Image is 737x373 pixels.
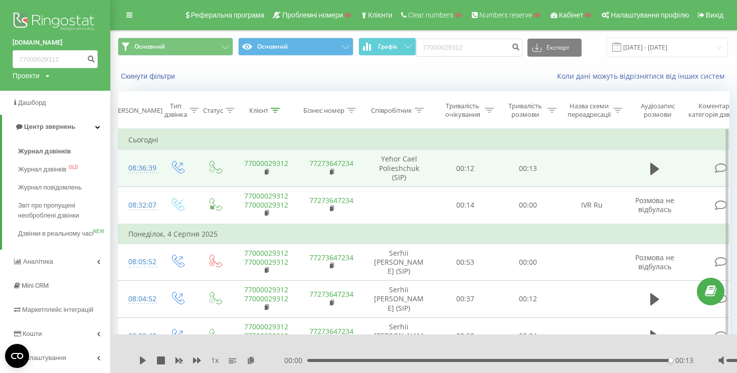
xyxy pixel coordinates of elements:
a: [DOMAIN_NAME] [13,38,98,48]
td: 00:12 [434,150,497,187]
td: 00:00 [497,244,560,281]
a: 77000029312 [244,158,288,168]
a: 77000029312 [244,294,288,303]
span: Основний [134,43,165,51]
div: Проекти [13,71,40,81]
div: Тип дзвінка [164,102,187,119]
span: Розмова не відбулась [635,253,674,271]
a: Дзвінки в реальному часіNEW [18,225,110,243]
span: Дзвінки в реальному часі [18,229,93,239]
div: Аудіозапис розмови [633,102,682,119]
img: Ringostat logo [13,10,98,35]
td: 00:14 [434,186,497,224]
a: 77000029312 [244,322,288,331]
input: Пошук за номером [416,39,522,57]
span: Реферальна програма [191,11,265,19]
a: 77273647234 [309,253,353,262]
button: Графік [358,38,416,56]
span: Журнал дзвінків [18,146,71,156]
div: Співробітник [371,106,412,115]
span: Маркетплейс інтеграцій [22,306,94,313]
a: Коли дані можуть відрізнятися вiд інших систем [557,71,729,81]
input: Пошук за номером [13,50,98,68]
div: 08:32:07 [128,196,148,215]
span: Кошти [23,330,42,337]
button: Основний [238,38,353,56]
span: Журнал повідомлень [18,182,82,193]
a: Центр звернень [2,115,110,139]
a: Журнал дзвінків [18,142,110,160]
a: 77273647234 [309,196,353,205]
span: Аналiтика [23,258,53,265]
td: IVR Ru [560,186,625,224]
a: 77000029312 [244,331,288,340]
span: Звіт про пропущені необроблені дзвінки [18,201,105,221]
td: Serhii [PERSON_NAME] (SIP) [364,281,434,318]
td: 00:24 [497,317,560,354]
a: Звіт про пропущені необроблені дзвінки [18,197,110,225]
a: 77000029312 [244,200,288,210]
button: Скинути фільтри [118,72,180,81]
td: Yehor Cael Polieshchuk (SIP) [364,150,434,187]
a: 77000029312 [244,257,288,267]
div: Назва схеми переадресації [568,102,611,119]
td: Serhii [PERSON_NAME] (SIP) [364,244,434,281]
span: Numbers reserve [479,11,532,19]
div: [PERSON_NAME] [112,106,162,115]
td: 00:30 [434,317,497,354]
span: Центр звернень [24,123,75,130]
span: Mini CRM [22,282,49,289]
a: 77273647234 [309,326,353,336]
div: Бізнес номер [303,106,344,115]
span: Графік [378,43,398,50]
div: 08:36:39 [128,158,148,178]
span: 00:13 [675,355,693,365]
div: Статус [203,106,223,115]
button: Експорт [527,39,582,57]
div: 08:02:48 [128,326,148,346]
a: 77000029312 [244,191,288,201]
a: 77000029312 [244,248,288,258]
span: Вихід [706,11,723,19]
button: Основний [118,38,233,56]
a: Журнал повідомлень [18,178,110,197]
span: Налаштування [21,354,66,361]
span: Дашборд [18,99,46,106]
button: Open CMP widget [5,344,29,368]
td: Serhii [PERSON_NAME] (SIP) [364,317,434,354]
span: Клієнти [368,11,393,19]
div: Тривалість очікування [443,102,482,119]
span: Проблемні номери [282,11,343,19]
td: 00:53 [434,244,497,281]
a: 77273647234 [309,289,353,299]
td: 00:37 [434,281,497,318]
td: 00:13 [497,150,560,187]
span: Журнал дзвінків [18,164,66,174]
span: 00:00 [284,355,307,365]
div: 08:04:52 [128,289,148,309]
span: Розмова не відбулась [635,196,674,214]
span: 1 x [211,355,219,365]
a: Журнал дзвінківOLD [18,160,110,178]
td: 00:12 [497,281,560,318]
div: Accessibility label [669,358,673,362]
td: 00:00 [497,186,560,224]
a: 77273647234 [309,158,353,168]
div: 08:05:52 [128,252,148,272]
div: Клієнт [249,106,268,115]
span: Clear numbers [408,11,453,19]
div: Тривалість розмови [505,102,545,119]
a: 77000029312 [244,285,288,294]
span: Кабінет [559,11,584,19]
span: Налаштування профілю [611,11,689,19]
